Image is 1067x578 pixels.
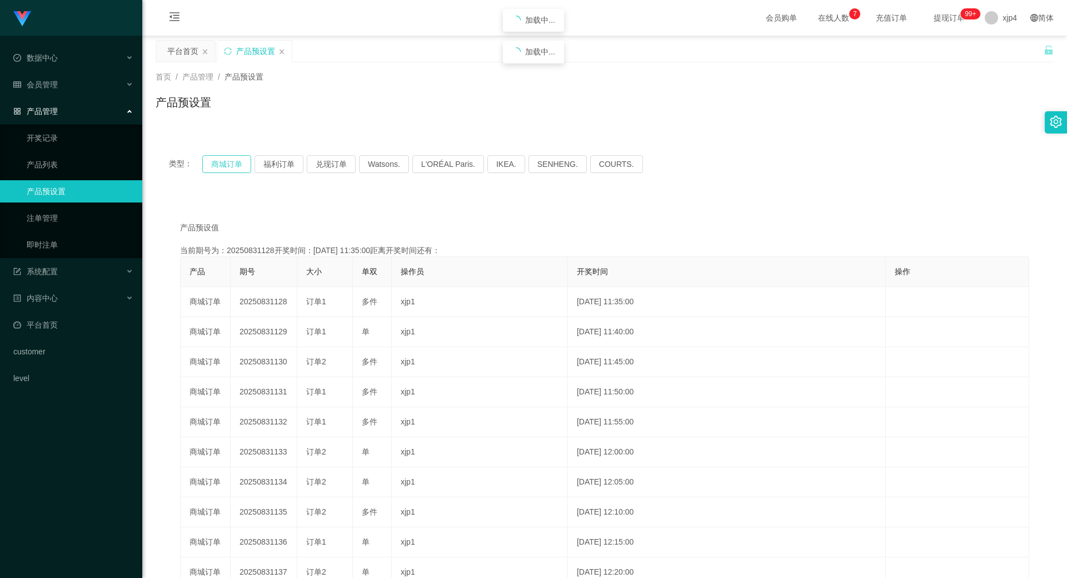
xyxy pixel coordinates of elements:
[13,294,58,303] span: 内容中心
[181,467,231,497] td: 商城订单
[231,497,297,527] td: 20250831135
[392,497,568,527] td: xjp1
[231,467,297,497] td: 20250831134
[512,16,521,24] i: icon: loading
[392,467,568,497] td: xjp1
[169,155,202,173] span: 类型：
[180,245,1029,256] div: 当前期号为：20250831128开奖时间：[DATE] 11:35:00距离开奖时间还有：
[1030,14,1038,22] i: 图标: global
[568,287,886,317] td: [DATE] 11:35:00
[231,527,297,557] td: 20250831136
[13,107,21,115] i: 图标: appstore-o
[255,155,303,173] button: 福利订单
[849,8,860,19] sup: 7
[362,537,370,546] span: 单
[392,317,568,347] td: xjp1
[1044,45,1054,55] i: 图标: unlock
[240,267,255,276] span: 期号
[13,81,21,88] i: 图标: table
[181,287,231,317] td: 商城订单
[181,377,231,407] td: 商城订单
[181,437,231,467] td: 商城订单
[202,48,208,55] i: 图标: close
[568,317,886,347] td: [DATE] 11:40:00
[306,297,326,306] span: 订单1
[895,267,910,276] span: 操作
[392,347,568,377] td: xjp1
[568,527,886,557] td: [DATE] 12:15:00
[525,47,555,56] span: 加载中...
[568,377,886,407] td: [DATE] 11:50:00
[362,297,377,306] span: 多件
[27,234,133,256] a: 即时注单
[190,267,205,276] span: 产品
[512,47,521,56] i: icon: loading
[13,107,58,116] span: 产品管理
[487,155,525,173] button: IKEA.
[181,407,231,437] td: 商城订单
[359,155,409,173] button: Watsons.
[13,267,58,276] span: 系统配置
[306,537,326,546] span: 订单1
[362,327,370,336] span: 单
[392,437,568,467] td: xjp1
[231,287,297,317] td: 20250831128
[13,80,58,89] span: 会员管理
[13,54,21,62] i: 图标: check-circle-o
[306,507,326,516] span: 订单2
[306,387,326,396] span: 订单1
[13,340,133,363] a: customer
[231,347,297,377] td: 20250831130
[27,180,133,202] a: 产品预设置
[1050,116,1062,128] i: 图标: setting
[224,47,232,55] i: 图标: sync
[13,11,31,27] img: logo.9652507e.png
[180,222,219,234] span: 产品预设值
[231,407,297,437] td: 20250831132
[13,268,21,275] i: 图标: form
[181,347,231,377] td: 商城订单
[528,155,587,173] button: SENHENG.
[412,155,484,173] button: L'ORÉAL Paris.
[236,41,275,62] div: 产品预设置
[306,417,326,426] span: 订单1
[568,437,886,467] td: [DATE] 12:00:00
[362,477,370,486] span: 单
[362,387,377,396] span: 多件
[392,287,568,317] td: xjp1
[568,497,886,527] td: [DATE] 12:10:00
[568,407,886,437] td: [DATE] 11:55:00
[568,467,886,497] td: [DATE] 12:05:00
[306,477,326,486] span: 订单2
[27,207,133,229] a: 注单管理
[231,437,297,467] td: 20250831133
[392,527,568,557] td: xjp1
[13,314,133,336] a: 图标: dashboard平台首页
[306,447,326,456] span: 订单2
[362,267,377,276] span: 单双
[13,294,21,302] i: 图标: profile
[401,267,424,276] span: 操作员
[525,16,555,24] span: 加载中...
[181,317,231,347] td: 商城订单
[181,497,231,527] td: 商城订单
[362,507,377,516] span: 多件
[225,72,263,81] span: 产品预设置
[362,567,370,576] span: 单
[392,377,568,407] td: xjp1
[167,41,198,62] div: 平台首页
[960,8,980,19] sup: 236
[218,72,220,81] span: /
[306,567,326,576] span: 订单2
[590,155,643,173] button: COURTS.
[202,155,251,173] button: 商城订单
[928,14,970,22] span: 提现订单
[870,14,913,22] span: 充值订单
[27,154,133,176] a: 产品列表
[13,367,133,389] a: level
[362,357,377,366] span: 多件
[182,72,213,81] span: 产品管理
[27,127,133,149] a: 开奖记录
[306,327,326,336] span: 订单1
[306,357,326,366] span: 订单2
